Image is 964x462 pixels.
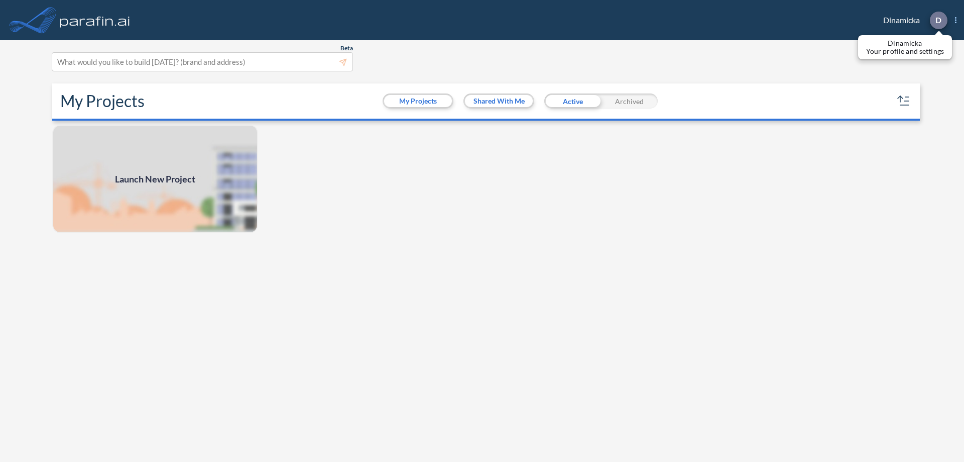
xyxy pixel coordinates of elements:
[340,44,353,52] span: Beta
[601,94,658,109] div: Archived
[58,10,132,30] img: logo
[544,94,601,109] div: Active
[866,47,944,55] p: Your profile and settings
[52,125,258,233] img: add
[866,39,944,47] p: Dinamicka
[465,95,533,107] button: Shared With Me
[115,172,195,186] span: Launch New Project
[896,93,912,109] button: sort
[52,125,258,233] a: Launch New Project
[384,95,452,107] button: My Projects
[868,12,956,29] div: Dinamicka
[935,16,941,25] p: D
[60,91,145,111] h2: My Projects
